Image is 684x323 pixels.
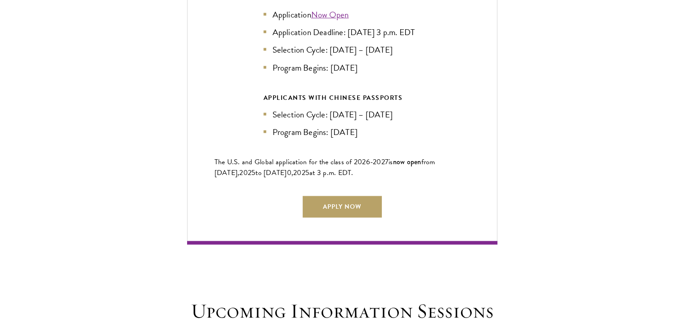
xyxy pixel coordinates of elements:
[291,167,293,178] span: ,
[366,157,370,167] span: 6
[264,8,421,21] li: Application
[393,157,421,167] span: now open
[309,167,353,178] span: at 3 p.m. EDT.
[239,167,251,178] span: 202
[311,8,349,21] a: Now Open
[264,61,421,74] li: Program Begins: [DATE]
[215,157,435,178] span: from [DATE],
[293,167,305,178] span: 202
[264,26,421,39] li: Application Deadline: [DATE] 3 p.m. EDT
[389,157,393,167] span: is
[215,157,366,167] span: The U.S. and Global application for the class of 202
[303,196,382,218] a: Apply Now
[264,126,421,139] li: Program Begins: [DATE]
[255,167,286,178] span: to [DATE]
[287,167,291,178] span: 0
[305,167,309,178] span: 5
[264,43,421,56] li: Selection Cycle: [DATE] – [DATE]
[264,92,421,103] div: APPLICANTS WITH CHINESE PASSPORTS
[385,157,389,167] span: 7
[251,167,255,178] span: 5
[264,108,421,121] li: Selection Cycle: [DATE] – [DATE]
[370,157,385,167] span: -202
